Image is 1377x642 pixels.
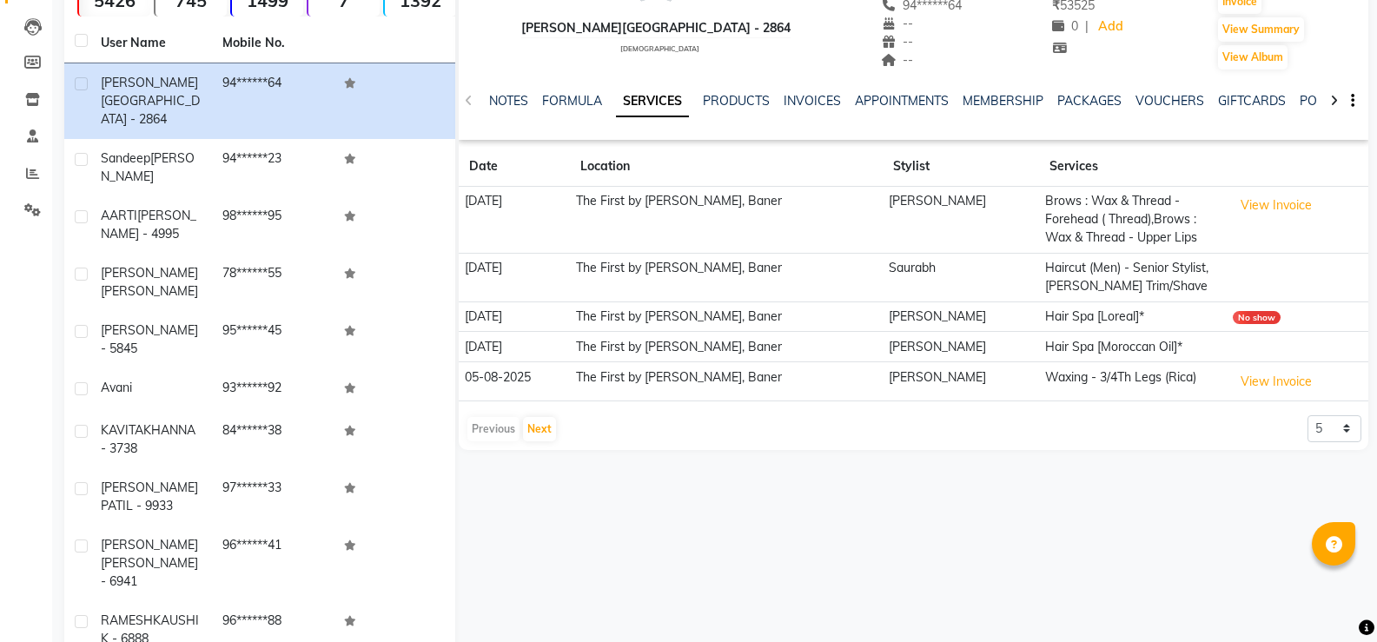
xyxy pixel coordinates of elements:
a: Add [1096,15,1126,39]
a: APPOINTMENTS [855,93,949,109]
span: RAMESH [101,612,153,628]
span: [PERSON_NAME] [101,265,198,281]
td: [PERSON_NAME] [883,187,1039,254]
span: [PERSON_NAME] [101,537,198,553]
th: Stylist [883,147,1039,187]
td: [DATE] [459,187,570,254]
a: INVOICES [784,93,841,109]
button: View Invoice [1233,368,1320,395]
a: MEMBERSHIP [963,93,1043,109]
td: [PERSON_NAME] [883,362,1039,401]
span: KAVITA [101,422,143,438]
span: -- [881,52,914,68]
span: Avani [101,380,132,395]
button: View Summary [1218,17,1304,42]
td: The First by [PERSON_NAME], Baner [570,301,883,332]
td: [PERSON_NAME] [883,332,1039,362]
th: User Name [90,23,212,63]
a: SERVICES [616,86,689,117]
span: 0 [1052,18,1078,34]
span: -- [881,34,914,50]
span: - 5845 [101,341,137,356]
span: AARTI [101,208,137,223]
span: [DEMOGRAPHIC_DATA] [620,44,699,53]
span: KHANNA - 3738 [101,422,195,456]
span: [PERSON_NAME] [101,283,198,299]
span: Sandeep [101,150,150,166]
td: [DATE] [459,301,570,332]
a: POINTS [1300,93,1344,109]
button: Next [523,417,556,441]
td: 05-08-2025 [459,362,570,401]
a: PRODUCTS [703,93,770,109]
span: [PERSON_NAME] [101,322,198,338]
a: VOUCHERS [1135,93,1204,109]
th: Location [570,147,883,187]
button: View Album [1218,45,1288,69]
div: No show [1233,311,1281,324]
td: Hair Spa [Loreal]* [1039,301,1227,332]
td: Hair Spa [Moroccan Oil]* [1039,332,1227,362]
a: GIFTCARDS [1218,93,1286,109]
td: [DATE] [459,253,570,301]
span: [PERSON_NAME] - 4995 [101,208,196,242]
td: The First by [PERSON_NAME], Baner [570,332,883,362]
td: The First by [PERSON_NAME], Baner [570,362,883,401]
span: [PERSON_NAME] [101,75,198,90]
td: [DATE] [459,332,570,362]
th: Date [459,147,570,187]
span: [PERSON_NAME] - 6941 [101,555,198,589]
span: -- [881,16,914,31]
th: Services [1039,147,1227,187]
td: [PERSON_NAME] [883,301,1039,332]
span: [GEOGRAPHIC_DATA] - 2864 [101,93,200,127]
button: View Invoice [1233,192,1320,219]
td: Waxing - 3/4Th Legs (Rica) [1039,362,1227,401]
td: The First by [PERSON_NAME], Baner [570,187,883,254]
td: Saurabh [883,253,1039,301]
span: | [1085,17,1089,36]
a: FORMULA [542,93,602,109]
div: [PERSON_NAME][GEOGRAPHIC_DATA] - 2864 [521,19,791,37]
th: Mobile No. [212,23,334,63]
span: [PERSON_NAME] [101,480,198,495]
td: Haircut (Men) - Senior Stylist,[PERSON_NAME] Trim/Shave [1039,253,1227,301]
a: PACKAGES [1057,93,1122,109]
td: Brows : Wax & Thread - Forehead ( Thread),Brows : Wax & Thread - Upper Lips [1039,187,1227,254]
td: The First by [PERSON_NAME], Baner [570,253,883,301]
a: NOTES [489,93,528,109]
span: PATIL - 9933 [101,498,173,513]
